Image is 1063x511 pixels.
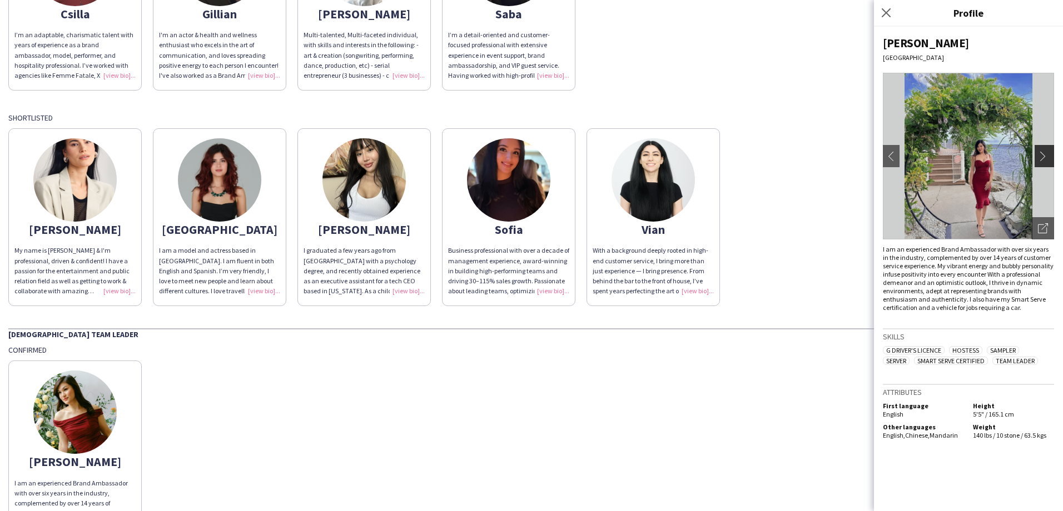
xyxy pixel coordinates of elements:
[612,138,695,222] img: thumb-39854cd5-1e1b-4859-a9f5-70b3ac76cbb6.jpg
[593,246,714,296] div: With a background deeply rooted in high-end customer service, I bring more than just experience —...
[448,246,569,296] div: Business professional with over a decade of management experience, award-winning in building high...
[973,423,1054,431] h5: Weight
[992,357,1038,365] span: Team Leader
[33,370,117,454] img: thumb-6822569337d1e.jpeg
[14,457,136,467] div: [PERSON_NAME]
[883,402,964,410] h5: First language
[8,345,1055,355] div: Confirmed
[987,346,1019,354] span: Sampler
[448,30,569,81] div: I’m a detail-oriented and customer-focused professional with extensive experience in event suppor...
[159,224,280,234] div: [GEOGRAPHIC_DATA]
[883,423,964,431] h5: Other languages
[883,332,1054,342] h3: Skills
[930,431,958,439] span: Mandarin
[304,246,425,296] div: I graduated a few years ago from [GEOGRAPHIC_DATA] with a psychology degree, and recently obtaine...
[973,410,1014,418] span: 5'5" / 165.1 cm
[883,410,903,418] span: English
[883,36,1054,51] div: [PERSON_NAME]
[883,73,1054,239] img: Crew avatar or photo
[8,113,1055,123] div: Shortlisted
[304,9,425,19] div: [PERSON_NAME]
[304,224,425,234] div: [PERSON_NAME]
[905,431,930,439] span: Chinese ,
[883,357,910,365] span: Server
[14,30,136,81] div: I’m an adaptable, charismatic talent with years of experience as a brand ambassador, model, perfo...
[14,224,136,234] div: [PERSON_NAME]
[874,6,1063,20] h3: Profile
[883,346,945,354] span: G Driver's Licence
[159,246,280,296] div: I am a model and actress based in [GEOGRAPHIC_DATA]. I am fluent in both English and Spanish. I’m...
[467,138,550,222] img: thumb-4404051c-6014-4609-84ce-abbf3c8e62f3.jpg
[448,9,569,19] div: Saba
[883,53,1054,62] div: [GEOGRAPHIC_DATA]
[1032,217,1054,239] div: Open photos pop-in
[883,387,1054,397] h3: Attributes
[949,346,982,354] span: Hostess
[159,31,279,99] span: I'm an actor & health and wellness enthusiast who excels in the art of communication, and loves s...
[322,138,406,222] img: thumb-4ef09eab-5109-47b9-bb7f-77f7103c1f44.jpg
[178,138,261,222] img: thumb-35fa3feb-fcf2-430b-b907-b0b90241f34d.jpg
[973,402,1054,410] h5: Height
[8,328,1055,339] div: [DEMOGRAPHIC_DATA] Team Leader
[593,224,714,234] div: Vian
[914,357,988,365] span: Smart Serve Certified
[883,431,905,439] span: English ,
[33,138,117,222] img: thumb-68a7447e5e02d.png
[304,30,425,81] div: Multi-talented, Multi-faceted individual, with skills and interests in the following: - art & cre...
[883,245,1054,312] div: I am an experienced Brand Ambassador with over six years in the industry, complemented by over 14...
[159,9,280,19] div: Gillian
[448,224,569,234] div: Sofia
[14,246,136,296] div: My name is [PERSON_NAME] & I'm professional, driven & confident! I have a passion for the enterta...
[14,9,136,19] div: Csilla
[973,431,1046,439] span: 140 lbs / 10 stone / 63.5 kgs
